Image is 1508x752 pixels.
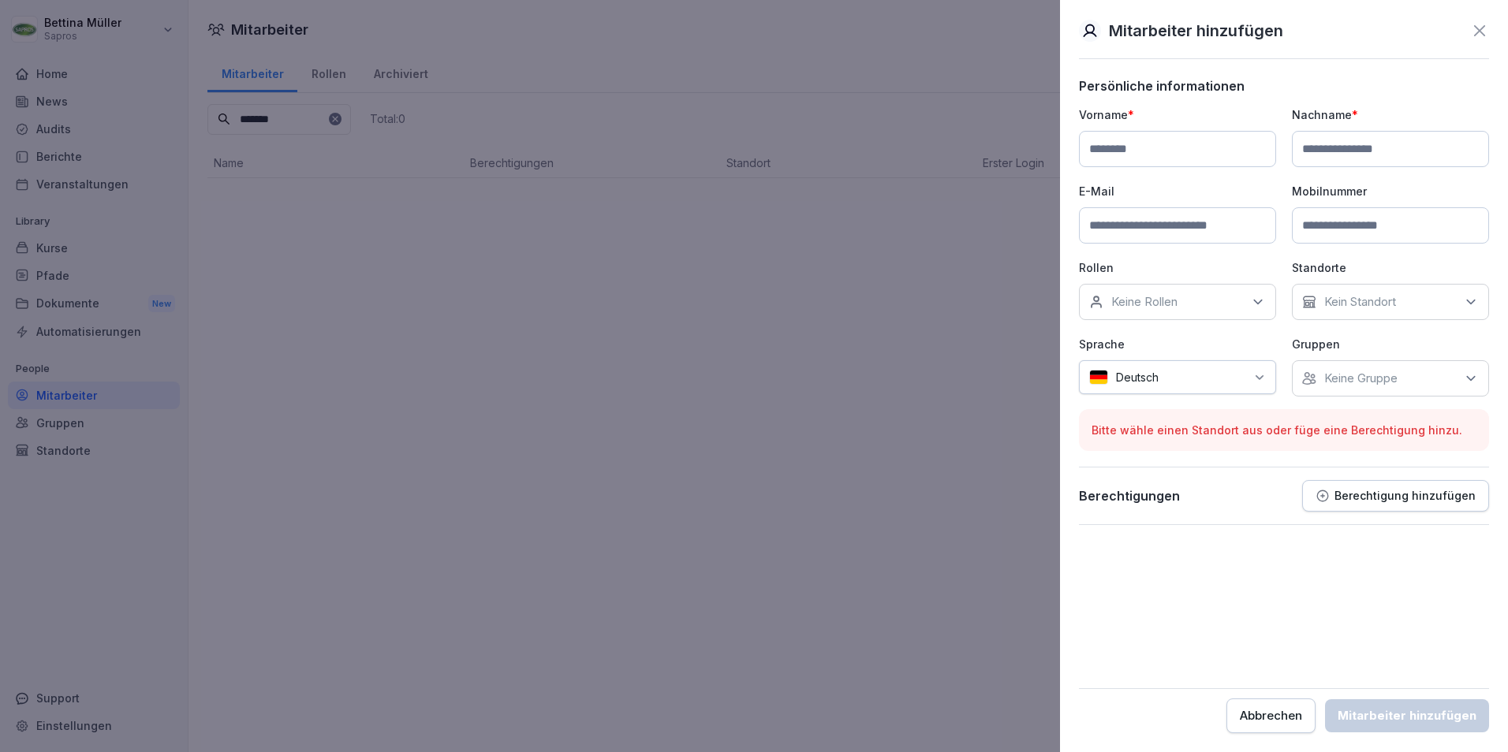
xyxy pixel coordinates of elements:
p: Nachname [1292,106,1489,123]
div: Mitarbeiter hinzufügen [1338,707,1476,724]
div: Deutsch [1079,360,1276,394]
p: E-Mail [1079,183,1276,199]
p: Mobilnummer [1292,183,1489,199]
p: Persönliche informationen [1079,78,1489,94]
p: Rollen [1079,259,1276,276]
img: de.svg [1089,370,1108,385]
p: Berechtigung hinzufügen [1334,490,1476,502]
p: Bitte wähle einen Standort aus oder füge eine Berechtigung hinzu. [1092,422,1476,438]
button: Mitarbeiter hinzufügen [1325,699,1489,732]
p: Keine Rollen [1111,294,1178,310]
button: Abbrechen [1226,698,1316,733]
p: Kein Standort [1324,294,1396,310]
p: Mitarbeiter hinzufügen [1109,19,1283,43]
p: Gruppen [1292,336,1489,352]
button: Berechtigung hinzufügen [1302,480,1489,512]
p: Vorname [1079,106,1276,123]
p: Berechtigungen [1079,488,1180,504]
p: Sprache [1079,336,1276,352]
p: Keine Gruppe [1324,370,1398,386]
p: Standorte [1292,259,1489,276]
div: Abbrechen [1240,707,1302,724]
